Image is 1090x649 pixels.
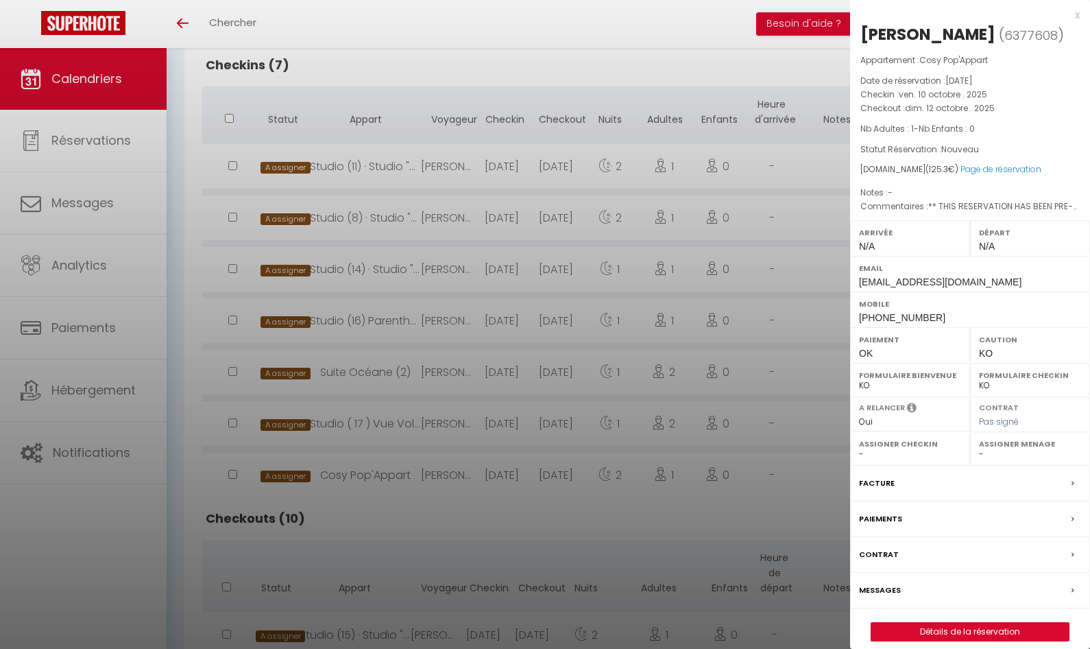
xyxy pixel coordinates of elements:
[859,348,873,359] span: OK
[859,312,945,323] span: [PHONE_NUMBER]
[999,25,1064,45] span: ( )
[919,54,988,66] span: Cosy Pop'Appart
[859,241,875,252] span: N/A
[859,583,901,598] label: Messages
[1004,27,1058,44] span: 6377608
[871,622,1069,641] button: Détails de la réservation
[899,88,987,100] span: ven. 10 octobre . 2025
[979,437,1081,451] label: Assigner Menage
[905,102,995,114] span: dim. 12 octobre . 2025
[979,241,995,252] span: N/A
[919,123,975,134] span: Nb Enfants : 0
[941,143,979,155] span: Nouveau
[859,333,961,346] label: Paiement
[979,368,1081,382] label: Formulaire Checkin
[945,75,973,86] span: [DATE]
[860,122,1080,136] p: -
[860,74,1080,88] p: Date de réservation :
[871,623,1069,641] a: Détails de la réservation
[859,437,961,451] label: Assigner Checkin
[859,297,1081,311] label: Mobile
[860,143,1080,156] p: Statut Réservation :
[929,163,948,175] span: 125.3
[859,476,895,491] label: Facture
[888,187,893,198] span: -
[860,88,1080,102] p: Checkin :
[860,102,1080,115] p: Checkout :
[859,276,1021,287] span: [EMAIL_ADDRESS][DOMAIN_NAME]
[979,402,1019,411] label: Contrat
[979,333,1081,346] label: Caution
[960,163,1041,175] a: Page de réservation
[907,402,917,417] i: Sélectionner OUI si vous souhaiter envoyer les séquences de messages post-checkout
[860,163,1080,176] div: [DOMAIN_NAME]
[860,123,914,134] span: Nb Adultes : 1
[979,348,993,359] span: KO
[860,54,1080,67] p: Appartement :
[859,261,1081,275] label: Email
[860,186,1080,200] p: Notes :
[850,7,1080,23] div: x
[925,163,958,175] span: ( €)
[859,368,961,382] label: Formulaire Bienvenue
[979,416,1019,427] span: Pas signé
[860,200,1080,213] p: Commentaires :
[859,547,899,562] label: Contrat
[859,226,961,239] label: Arrivée
[860,23,995,45] div: [PERSON_NAME]
[859,512,902,526] label: Paiements
[859,402,905,414] label: A relancer
[979,226,1081,239] label: Départ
